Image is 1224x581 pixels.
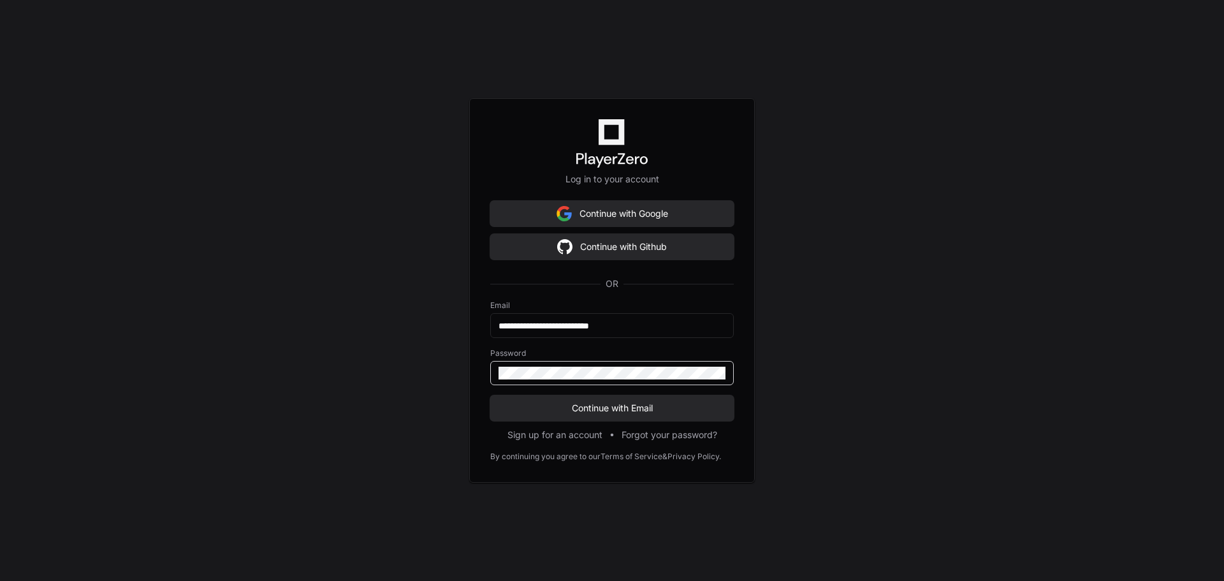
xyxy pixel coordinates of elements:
[507,429,602,441] button: Sign up for an account
[601,277,623,290] span: OR
[490,201,734,226] button: Continue with Google
[622,429,717,441] button: Forgot your password?
[490,395,734,421] button: Continue with Email
[490,300,734,311] label: Email
[490,452,601,462] div: By continuing you agree to our
[490,173,734,186] p: Log in to your account
[490,234,734,260] button: Continue with Github
[557,201,572,226] img: Sign in with google
[490,348,734,358] label: Password
[557,234,572,260] img: Sign in with google
[662,452,667,462] div: &
[490,402,734,415] span: Continue with Email
[601,452,662,462] a: Terms of Service
[667,452,721,462] a: Privacy Policy.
